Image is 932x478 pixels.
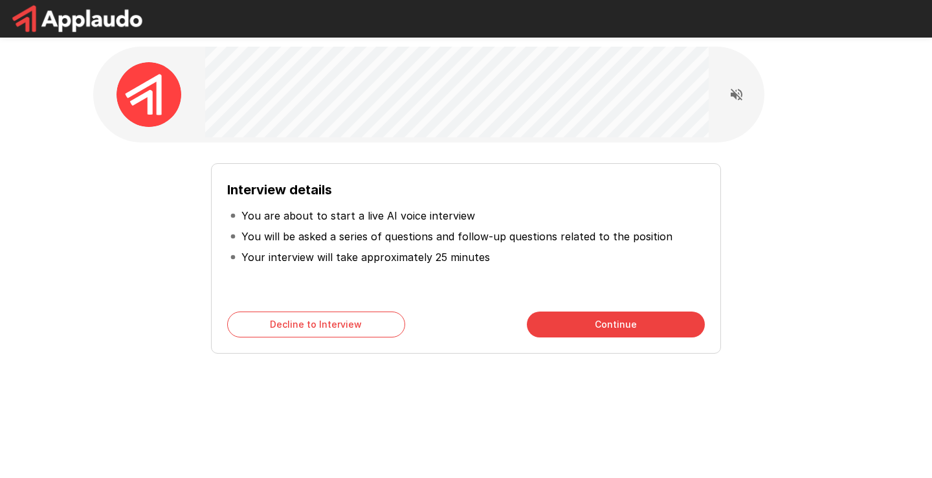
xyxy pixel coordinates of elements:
[116,62,181,127] img: applaudo_avatar.png
[241,249,490,265] p: Your interview will take approximately 25 minutes
[241,208,475,223] p: You are about to start a live AI voice interview
[527,312,705,337] button: Continue
[227,312,405,337] button: Decline to Interview
[241,229,672,244] p: You will be asked a series of questions and follow-up questions related to the position
[227,182,332,198] b: Interview details
[724,82,749,108] button: Read questions aloud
